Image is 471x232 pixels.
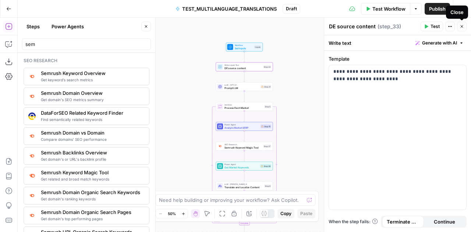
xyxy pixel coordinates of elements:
span: Semrush Domain Overview [41,89,143,97]
div: Step 31 [261,85,271,89]
g: Edge from start to step_33 [244,51,245,62]
label: Template [329,55,467,63]
span: Paste [300,210,312,217]
img: p4kt2d9mz0di8532fmfgvfq6uqa0 [28,192,36,199]
g: Edge from step_33 to step_31 [244,71,245,82]
span: Get domain's SEO metrics summary [41,97,143,103]
div: Write Liquid TextDE source contentStep 33 [216,63,273,71]
span: Semrush Keyword Magic Tool [224,146,262,149]
span: Semrush Domain Organic Search Keywords [41,189,143,196]
textarea: DE source content [329,23,376,30]
div: SEO ResearchSemrush Keyword Magic ToolStep 37 [216,142,273,151]
div: Seo research [24,57,149,64]
g: Edge from step_37 to step_28 [244,150,245,161]
span: DataForSEO Related Keyword Finder [41,109,143,117]
span: Process Each Market [224,106,263,110]
g: Edge from step_5 to step_15 [244,111,245,121]
div: Power AgentAnalyze Market SERPStep 15 [216,122,273,131]
div: Step 5 [264,105,271,108]
span: ( step_33 ) [378,23,401,30]
button: Copy [277,209,294,218]
div: Step 28 [260,164,271,168]
span: Get domain's top performing pages [41,216,143,222]
span: Set Inputs [235,46,253,50]
span: SEO Research [224,143,262,146]
button: Generate with AI [412,38,467,48]
span: Prompt LLM [224,86,259,90]
button: Test [421,22,443,31]
span: Get related and broad match keywords [41,176,143,182]
span: Write Liquid Text [224,64,262,67]
div: Complete [216,221,273,225]
span: Get domain's ranking keywords [41,196,143,202]
img: v3j4otw2j2lxnxfkcl44e66h4fup [28,73,36,79]
g: Edge from step_15 to step_37 [244,131,245,141]
div: WorkflowSet InputsInputs [216,43,273,51]
input: Search steps [25,40,148,48]
span: Power Agent [224,123,259,126]
div: Write text [324,35,471,50]
span: Find semantically related keywords [41,117,143,122]
button: TEST_MULTILANGUAGE_TRANSLATIONS [171,3,281,15]
span: Semrush Backlinks Overview [41,149,143,156]
span: Iteration [224,103,263,106]
button: Test Workflow [361,3,410,15]
span: Continue [434,218,455,225]
div: Step 15 [261,125,271,128]
a: When the step fails: [329,218,378,225]
span: Workflow [235,44,253,47]
span: Test Workflow [372,5,406,13]
span: Power Agent [224,163,259,166]
div: Power AgentGet Market KeywordsStep 28 [216,162,273,171]
img: zn8kcn4lc16eab7ly04n2pykiy7x [28,133,36,139]
img: se7yyxfvbxn2c3qgqs66gfh04cl6 [28,113,36,120]
span: Copy [280,210,291,217]
span: DE source content [224,66,262,70]
span: Analyze Market SERP [224,126,259,129]
span: Draft [286,6,297,12]
div: Complete [239,221,250,225]
div: Step 33 [263,65,271,68]
span: Test [431,23,440,30]
img: 8a3tdog8tf0qdwwcclgyu02y995m [218,144,222,148]
button: Publish [425,3,450,15]
div: LoopIterationProcess Each MarketStep 5 [216,102,273,111]
button: Power Agents [47,21,88,32]
div: LLM · GPT-4.1Prompt LLMStep 31 [216,82,273,91]
span: Semrush Domain vs Domain [41,129,143,136]
img: 3lyvnidk9veb5oecvmize2kaffdg [28,153,36,159]
div: Inputs [254,45,261,49]
div: Close [450,8,464,16]
span: Semrush Domain Organic Search Pages [41,208,143,216]
img: otu06fjiulrdwrqmbs7xihm55rg9 [28,212,36,218]
span: Get domain's or URL's backlink profile [41,156,143,162]
span: Publish [429,5,446,13]
img: 8a3tdog8tf0qdwwcclgyu02y995m [28,172,36,179]
span: Terminate Workflow [387,218,419,225]
g: Edge from step_28 to step_6 [244,170,245,181]
div: Step 37 [263,144,271,148]
img: 4e4w6xi9sjogcjglmt5eorgxwtyu [28,93,36,99]
span: Get Market Keywords [224,165,259,169]
button: Steps [22,21,44,32]
span: Compare domains' SEO performance [41,136,143,142]
div: LLM · [PERSON_NAME] 4Translate and Localize ContentStep 6 [216,182,273,190]
span: 50% [168,211,176,217]
span: Translate and Localize Content [224,185,263,189]
g: Edge from step_31 to step_5 [244,91,245,101]
span: Get keyword’s search metrics [41,77,143,83]
span: Semrush Keyword Magic Tool [41,169,143,176]
span: Semrush Keyword Overview [41,69,143,77]
div: Step 6 [264,184,271,188]
span: LLM · GPT-4.1 [224,83,259,86]
span: TEST_MULTILANGUAGE_TRANSLATIONS [182,5,277,13]
button: Continue [424,216,465,228]
span: LLM · [PERSON_NAME] 4 [224,183,263,186]
button: Paste [297,209,315,218]
span: Generate with AI [422,40,457,46]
